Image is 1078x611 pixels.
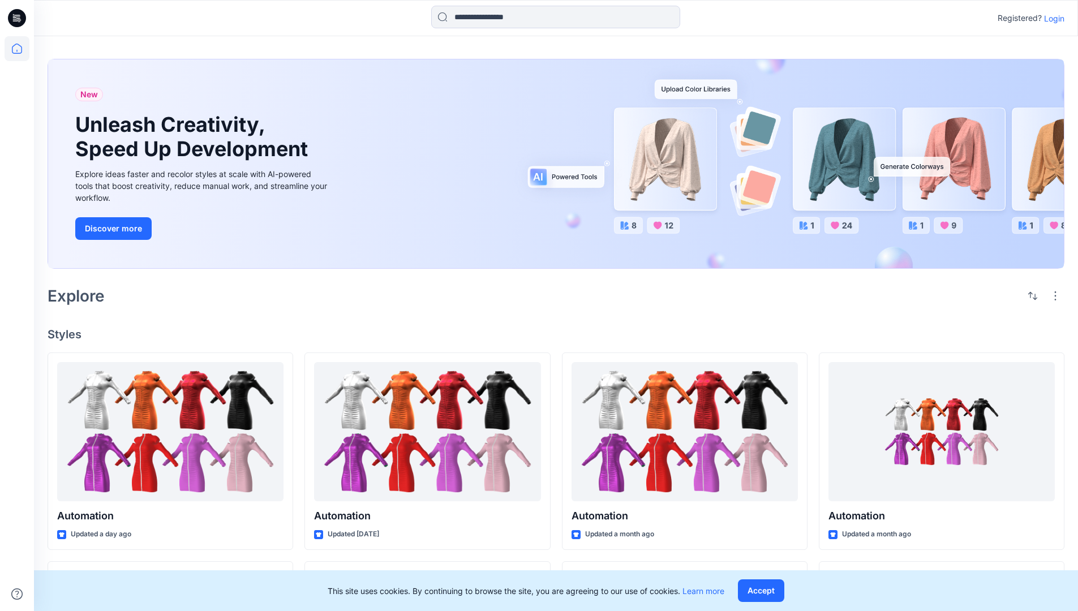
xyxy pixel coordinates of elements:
[828,508,1055,524] p: Automation
[75,168,330,204] div: Explore ideas faster and recolor styles at scale with AI-powered tools that boost creativity, red...
[314,362,540,502] a: Automation
[57,508,284,524] p: Automation
[314,508,540,524] p: Automation
[71,528,131,540] p: Updated a day ago
[738,579,784,602] button: Accept
[80,88,98,101] span: New
[75,113,313,161] h1: Unleash Creativity, Speed Up Development
[75,217,330,240] a: Discover more
[998,11,1042,25] p: Registered?
[328,585,724,597] p: This site uses cookies. By continuing to browse the site, you are agreeing to our use of cookies.
[842,528,911,540] p: Updated a month ago
[1044,12,1064,24] p: Login
[75,217,152,240] button: Discover more
[572,508,798,524] p: Automation
[585,528,654,540] p: Updated a month ago
[572,362,798,502] a: Automation
[828,362,1055,502] a: Automation
[48,287,105,305] h2: Explore
[57,362,284,502] a: Automation
[682,586,724,596] a: Learn more
[48,328,1064,341] h4: Styles
[328,528,379,540] p: Updated [DATE]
